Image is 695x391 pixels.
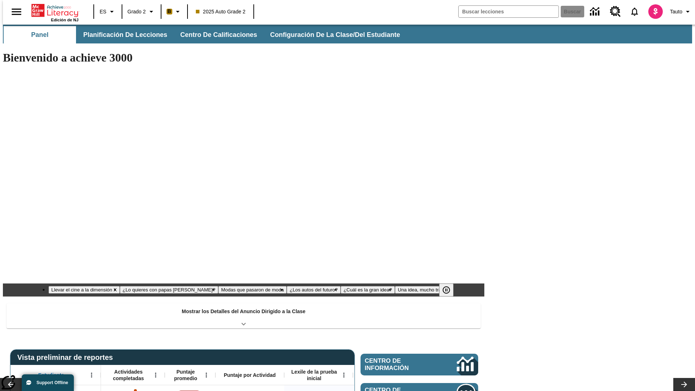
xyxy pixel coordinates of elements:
div: Pausar [439,283,461,297]
span: B [168,7,171,16]
span: Vista preliminar de reportes [17,353,117,362]
span: Centro de información [365,357,433,372]
img: avatar image [648,4,663,19]
button: Abrir menú [201,370,212,381]
div: Mostrar los Detalles del Anuncio Dirigido a la Clase [7,303,481,328]
button: Abrir menú [338,370,349,381]
button: Abrir el menú lateral [6,1,27,22]
span: Estudiante [38,372,64,378]
button: Carrusel de lecciones, seguir [673,378,695,391]
button: Escoja un nuevo avatar [644,2,667,21]
body: Máximo 600 caracteres Presiona Escape para desactivar la barra de herramientas Presiona Alt + F10... [3,6,106,12]
span: Puntaje promedio [168,369,203,382]
button: Lenguaje: ES, Selecciona un idioma [96,5,119,18]
a: Centro de información [361,354,478,375]
button: Planificación de lecciones [77,26,173,43]
p: Mostrar los Detalles del Anuncio Dirigido a la Clase [182,308,306,315]
div: Portada [31,3,79,22]
div: Subbarra de navegación [3,25,692,43]
button: Pausar [439,283,454,297]
span: Actividades completadas [105,369,152,382]
button: Abrir menú [150,370,161,381]
a: Portada [31,3,79,18]
button: Diapositiva 3 Modas que pasaron de moda [218,286,287,294]
button: Diapositiva 1 Llevar el cine a la dimensión X [49,286,120,294]
button: Abrir menú [86,370,97,381]
button: Diapositiva 6 Una idea, mucho trabajo [395,286,453,294]
button: Panel [4,26,76,43]
input: Buscar campo [459,6,559,17]
span: Edición de NJ [51,18,79,22]
button: Boost El color de la clase es anaranjado claro. Cambiar el color de la clase. [164,5,185,18]
button: Diapositiva 2 ¿Lo quieres con papas fritas? [120,286,218,294]
a: Centro de información [586,2,606,22]
a: Centro de recursos, Se abrirá en una pestaña nueva. [606,2,625,21]
span: Tauto [670,8,682,16]
button: Perfil/Configuración [667,5,695,18]
button: Diapositiva 4 ¿Los autos del futuro? [287,286,341,294]
span: Grado 2 [127,8,146,16]
h1: Bienvenido a achieve 3000 [3,51,484,64]
button: Support Offline [22,374,74,391]
span: 2025 Auto Grade 2 [196,8,246,16]
span: Lexile de la prueba inicial [288,369,341,382]
span: Puntaje por Actividad [224,372,275,378]
a: Notificaciones [625,2,644,21]
div: Subbarra de navegación [3,26,407,43]
span: ES [100,8,106,16]
button: Centro de calificaciones [174,26,263,43]
button: Diapositiva 5 ¿Cuál es la gran idea? [341,286,395,294]
button: Grado: Grado 2, Elige un grado [125,5,159,18]
button: Configuración de la clase/del estudiante [264,26,406,43]
span: Support Offline [37,380,68,385]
